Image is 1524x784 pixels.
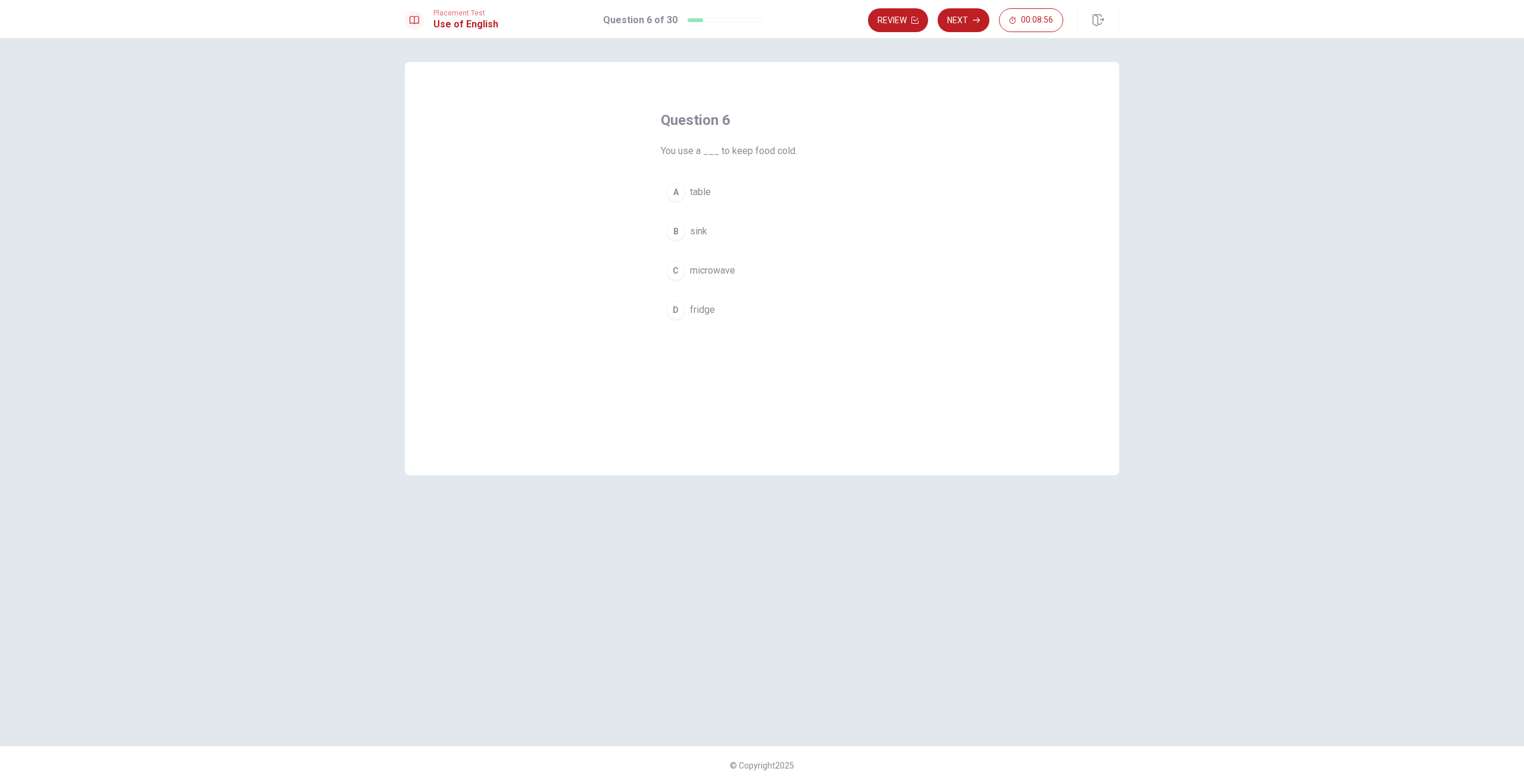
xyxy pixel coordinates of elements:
[690,303,715,317] span: fridge
[661,256,863,286] button: Cmicrowave
[433,9,498,17] span: Placement Test
[690,185,711,199] span: table
[1021,15,1053,25] span: 00:08:56
[999,8,1063,32] button: 00:08:56
[661,295,863,325] button: Dfridge
[661,111,863,130] h4: Question 6
[661,177,863,207] button: Atable
[666,183,685,202] div: A
[868,8,928,32] button: Review
[666,222,685,241] div: B
[666,300,685,319] div: D
[661,144,863,158] span: You use a ___ to keep food cold.
[690,264,735,278] span: microwave
[661,217,863,246] button: Bsink
[730,761,794,770] span: © Copyright 2025
[690,224,707,239] span: sink
[433,17,498,32] h1: Use of English
[666,261,685,280] div: C
[938,8,989,32] button: Next
[603,13,677,27] h1: Question 6 of 30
